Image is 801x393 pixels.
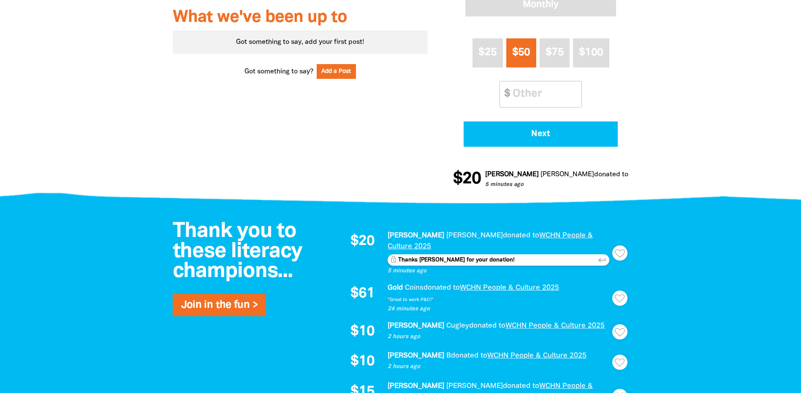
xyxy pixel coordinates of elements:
em: [PERSON_NAME] [388,323,444,329]
button: keyboard_return [596,254,609,266]
em: [PERSON_NAME] [388,232,444,239]
button: $75 [540,38,570,67]
button: Pay with Credit Card [464,121,618,147]
span: Got something to say? [244,67,313,77]
input: Other [507,81,581,107]
div: Donation stream [453,166,628,193]
a: WCHN People & Culture 2025 [388,232,593,250]
span: Thank you to these literacy champions... [173,222,302,281]
span: donated to [451,353,487,359]
a: WCHN People & Culture 2025 [487,353,586,359]
span: $100 [579,48,603,57]
p: 5 minutes ago [388,267,609,275]
label: Keep this private [388,254,397,265]
span: $75 [546,48,564,57]
em: [PERSON_NAME] [446,383,503,389]
em: [PERSON_NAME] [446,232,503,239]
button: $100 [573,38,609,67]
em: Cugley [446,323,469,329]
span: donated to [503,383,539,389]
em: B [446,353,451,359]
em: [PERSON_NAME] [485,172,539,178]
span: Next [475,130,606,138]
textarea: Thanks [PERSON_NAME] for your donation! [388,254,609,266]
p: 2 hours ago [388,363,609,371]
i: keyboard_return [597,256,607,265]
a: WCHN People & Culture 2025 [460,285,559,291]
div: Got something to say, add your first post! [173,30,428,54]
span: $10 [350,355,375,369]
span: $20 [350,234,375,249]
span: $20 [453,171,481,188]
em: [PERSON_NAME] [388,353,444,359]
button: $50 [506,38,536,67]
em: Coins [405,285,424,291]
p: 5 minutes ago [485,181,720,189]
em: Gold [388,285,403,291]
div: Paginated content [173,30,428,54]
span: donated to [424,285,460,291]
a: Join in the fun > [181,300,258,310]
button: Add a Post [317,64,356,79]
em: "Great to work P&C!" [388,298,434,302]
span: donated to [469,323,505,329]
span: $10 [350,325,375,339]
span: donated to [503,232,539,239]
span: $25 [478,48,497,57]
h3: What we've been up to [173,8,428,27]
span: $50 [512,48,530,57]
em: [PERSON_NAME] [388,383,444,389]
button: $25 [472,38,502,67]
span: $61 [350,287,375,301]
p: 2 hours ago [388,333,609,341]
p: 24 minutes ago [388,305,609,313]
a: WCHN People & Culture 2025 [628,172,720,178]
a: WCHN People & Culture 2025 [505,323,605,329]
em: [PERSON_NAME] [540,172,594,178]
span: $ [500,81,510,107]
span: donated to [594,172,628,178]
